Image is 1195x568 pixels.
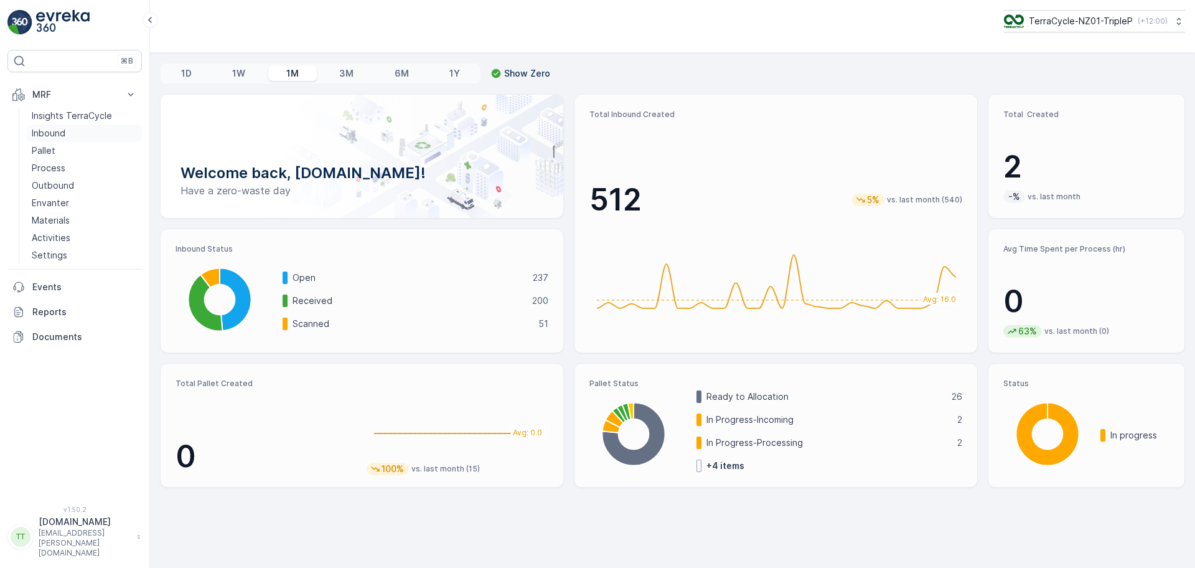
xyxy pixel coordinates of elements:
p: Show Zero [504,67,550,80]
p: ( +12:00 ) [1138,16,1168,26]
a: Inbound [27,125,142,142]
p: 0 [1003,283,1169,320]
a: Settings [27,247,142,264]
p: 3M [339,67,354,80]
p: vs. last month (15) [411,464,480,474]
p: vs. last month (0) [1044,326,1109,336]
p: Received [293,295,524,307]
img: logo [7,10,32,35]
p: Ready to Allocation [706,391,944,403]
a: Events [7,275,142,300]
p: Outbound [32,179,74,192]
p: [DOMAIN_NAME] [39,516,131,528]
a: Insights TerraCycle [27,107,142,125]
p: Inbound [32,127,65,140]
p: Documents [32,331,137,343]
p: vs. last month [1028,192,1080,202]
p: Total Created [1003,110,1169,120]
p: Envanter [32,197,69,209]
p: Total Inbound Created [589,110,962,120]
p: Total Pallet Created [176,379,357,389]
p: Scanned [293,318,530,330]
p: 6M [395,67,409,80]
p: In Progress-Incoming [706,414,949,426]
p: Events [32,281,137,293]
p: 1Y [449,67,460,80]
p: 51 [538,318,548,330]
p: MRF [32,88,117,101]
p: 200 [532,295,548,307]
p: TerraCycle-NZ01-TripleP [1029,15,1133,27]
p: Pallet Status [589,379,962,389]
p: 237 [533,272,548,284]
a: Envanter [27,194,142,212]
p: 1M [286,67,299,80]
p: Settings [32,249,67,262]
p: Avg Time Spent per Process (hr) [1003,244,1169,254]
p: 63% [1017,325,1038,338]
p: In Progress-Processing [706,437,949,449]
span: v 1.50.2 [7,506,142,513]
p: Have a zero-waste day [180,183,543,198]
button: MRF [7,82,142,107]
p: -% [1007,191,1021,203]
div: TT [11,527,30,547]
p: 100% [380,463,405,475]
a: Materials [27,212,142,229]
p: 26 [952,391,962,403]
p: Open [293,272,525,284]
p: Materials [32,214,70,227]
p: Insights TerraCycle [32,110,112,122]
a: Outbound [27,177,142,194]
a: Documents [7,324,142,349]
p: Process [32,162,65,174]
p: + 4 items [706,460,744,472]
p: Inbound Status [176,244,548,254]
img: logo_light-DOdMpM7g.png [36,10,90,35]
a: Pallet [27,142,142,159]
p: 5% [866,194,881,206]
a: Activities [27,229,142,247]
button: TT[DOMAIN_NAME][EMAIL_ADDRESS][PERSON_NAME][DOMAIN_NAME] [7,516,142,558]
p: Welcome back, [DOMAIN_NAME]! [180,163,543,183]
p: vs. last month (540) [887,195,962,205]
p: 2 [1003,148,1169,186]
p: 1W [232,67,245,80]
p: In progress [1110,429,1169,442]
p: 2 [957,414,962,426]
p: 1D [181,67,192,80]
a: Reports [7,300,142,324]
p: ⌘B [121,56,133,66]
p: [EMAIL_ADDRESS][PERSON_NAME][DOMAIN_NAME] [39,528,131,558]
p: 512 [589,181,642,219]
p: Activities [32,232,70,244]
button: TerraCycle-NZ01-TripleP(+12:00) [1004,10,1185,32]
p: Status [1003,379,1169,389]
img: TC_7kpGtVS.png [1004,14,1024,28]
a: Process [27,159,142,177]
p: Pallet [32,144,55,157]
p: 2 [957,437,962,449]
p: Reports [32,306,137,318]
p: 0 [176,438,357,475]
